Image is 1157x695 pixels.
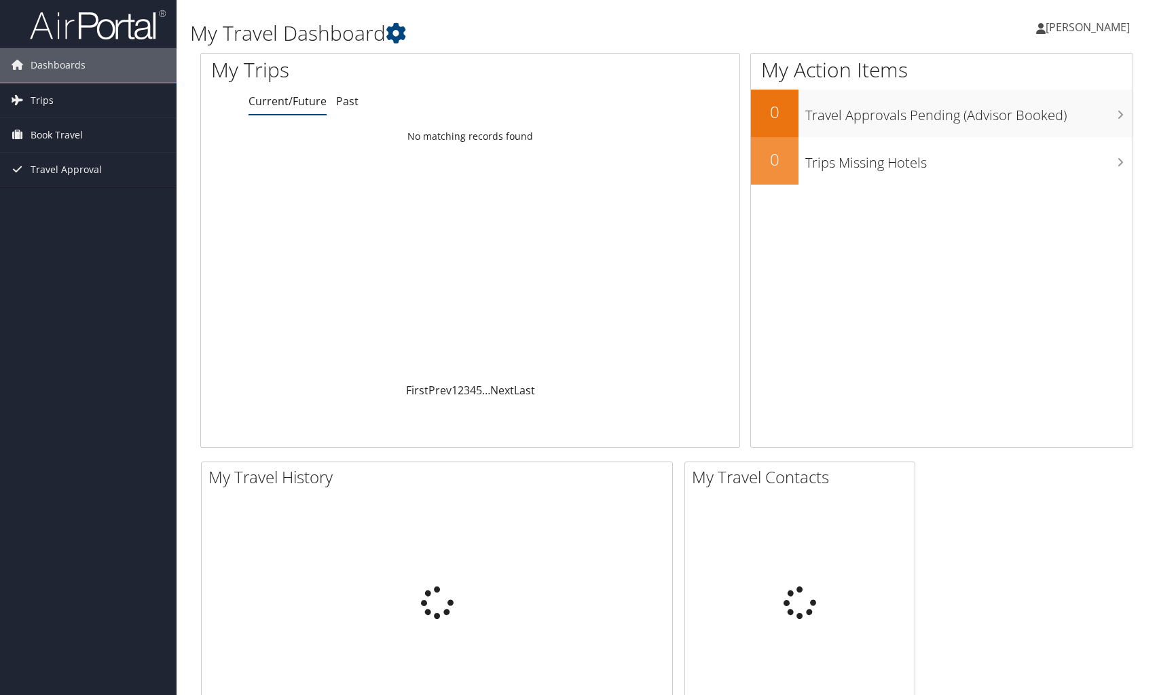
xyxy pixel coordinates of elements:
h3: Travel Approvals Pending (Advisor Booked) [805,99,1133,125]
h1: My Action Items [751,56,1133,84]
h2: My Travel Contacts [692,466,915,489]
a: 3 [464,383,470,398]
a: 4 [470,383,476,398]
h1: My Trips [211,56,505,84]
img: airportal-logo.png [30,9,166,41]
span: Travel Approval [31,153,102,187]
a: 1 [452,383,458,398]
h2: My Travel History [208,466,672,489]
h1: My Travel Dashboard [190,19,826,48]
span: [PERSON_NAME] [1046,20,1130,35]
a: 0Trips Missing Hotels [751,137,1133,185]
span: Book Travel [31,118,83,152]
span: … [482,383,490,398]
span: Trips [31,83,54,117]
a: 0Travel Approvals Pending (Advisor Booked) [751,90,1133,137]
a: Prev [428,383,452,398]
a: Current/Future [249,94,327,109]
td: No matching records found [201,124,739,149]
a: [PERSON_NAME] [1036,7,1143,48]
a: Next [490,383,514,398]
span: Dashboards [31,48,86,82]
h2: 0 [751,148,798,171]
a: Last [514,383,535,398]
a: 2 [458,383,464,398]
a: Past [336,94,359,109]
a: First [406,383,428,398]
h2: 0 [751,100,798,124]
a: 5 [476,383,482,398]
h3: Trips Missing Hotels [805,147,1133,172]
